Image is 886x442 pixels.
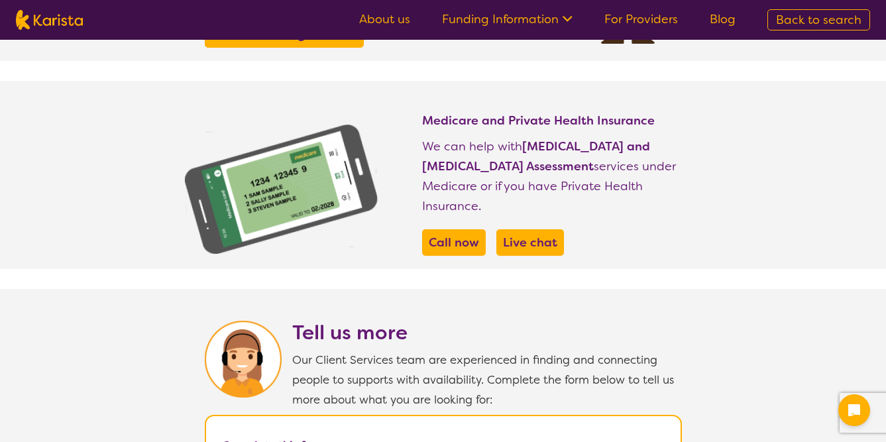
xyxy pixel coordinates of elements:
[292,350,682,410] p: Our Client Services team are experienced in finding and connecting people to supports with availa...
[208,5,360,44] a: Find out about HCP funding
[710,11,736,27] a: Blog
[205,321,282,398] img: Karista Client Service
[604,11,678,27] a: For Providers
[776,12,861,28] span: Back to search
[425,233,482,252] a: Call now
[500,233,561,252] a: Live chat
[429,235,479,250] b: Call now
[182,123,380,256] img: Find NDIS and Disability services and providers
[292,321,682,345] h2: Tell us more
[422,113,682,129] h4: Medicare and Private Health Insurance
[422,138,650,174] b: [MEDICAL_DATA] and [MEDICAL_DATA] Assessment
[422,137,682,216] p: We can help with services under Medicare or if you have Private Health Insurance.
[16,10,83,30] img: Karista logo
[442,11,573,27] a: Funding Information
[503,235,557,250] b: Live chat
[767,9,870,30] a: Back to search
[359,11,410,27] a: About us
